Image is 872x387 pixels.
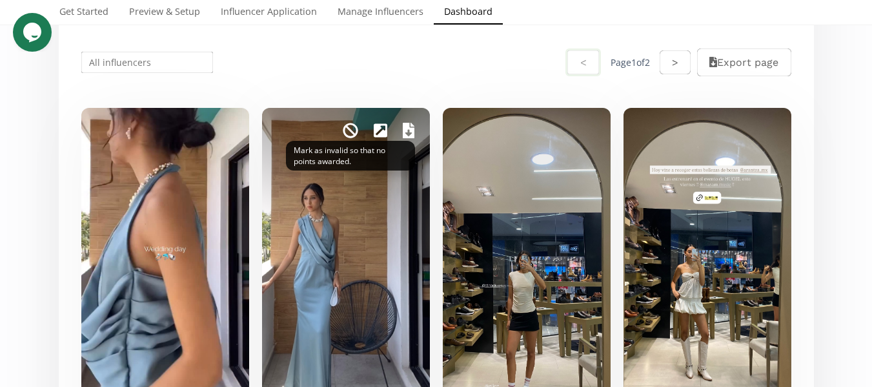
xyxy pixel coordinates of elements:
[565,48,600,76] button: <
[79,50,216,75] input: All influencers
[697,48,791,76] button: Export page
[13,13,54,52] iframe: chat widget
[611,56,650,69] div: Page 1 of 2
[286,141,415,171] div: Mark as invalid so that no points awarded.
[660,50,691,74] button: >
